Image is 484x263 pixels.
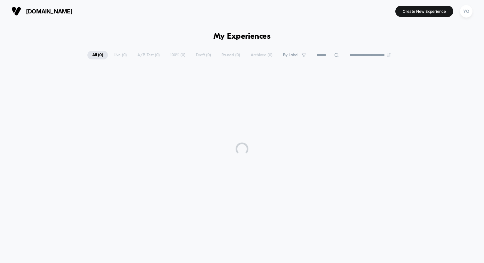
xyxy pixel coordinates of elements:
img: Visually logo [12,6,21,16]
button: YO [458,5,474,18]
span: [DOMAIN_NAME] [26,8,72,15]
span: By Label [283,53,298,58]
img: end [387,53,391,57]
button: [DOMAIN_NAME] [10,6,74,16]
span: All ( 0 ) [87,51,108,59]
div: YO [460,5,472,18]
h1: My Experiences [214,32,271,41]
button: Create New Experience [395,6,453,17]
